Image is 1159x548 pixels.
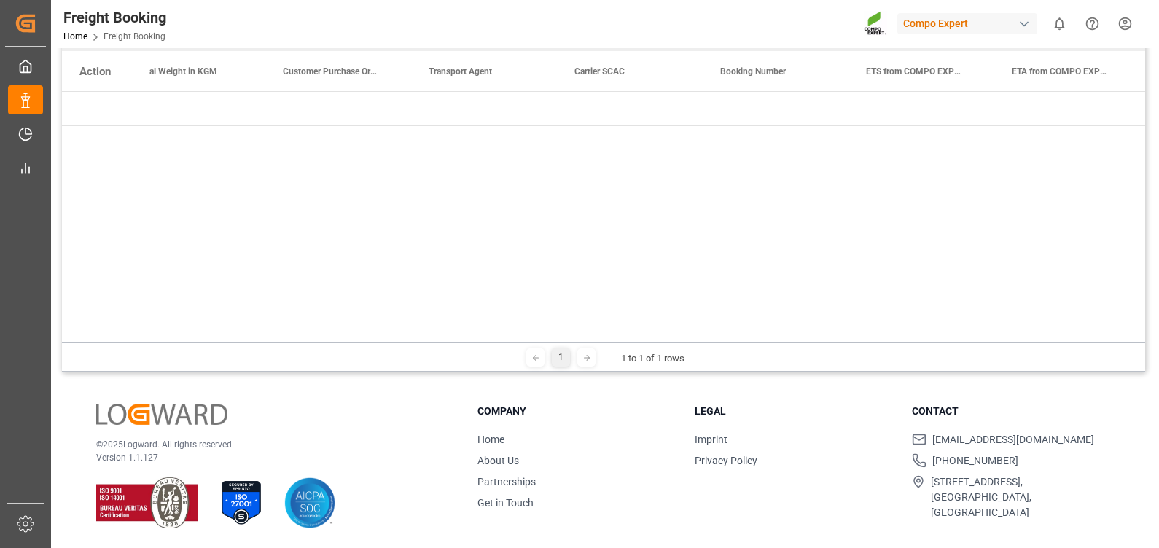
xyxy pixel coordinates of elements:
a: Partnerships [477,476,536,488]
span: Total Weight in KGM [137,66,217,77]
a: Imprint [695,434,727,445]
div: Freight Booking [63,7,166,28]
p: © 2025 Logward. All rights reserved. [96,438,441,451]
a: Privacy Policy [695,455,757,466]
h3: Company [477,404,676,419]
div: Action [79,65,111,78]
img: ISO 27001 Certification [216,477,267,528]
div: Press SPACE to select this row. [62,92,149,126]
a: Get in Touch [477,497,534,509]
img: Logward Logo [96,404,227,425]
button: Compo Expert [897,9,1043,37]
a: Home [63,31,87,42]
span: [STREET_ADDRESS], [GEOGRAPHIC_DATA], [GEOGRAPHIC_DATA] [931,474,1111,520]
span: Carrier SCAC [574,66,625,77]
img: Screenshot%202023-09-29%20at%2010.02.21.png_1712312052.png [864,11,887,36]
span: [EMAIL_ADDRESS][DOMAIN_NAME] [932,432,1094,447]
a: About Us [477,455,519,466]
img: ISO 9001 & ISO 14001 Certification [96,477,198,528]
p: Version 1.1.127 [96,451,441,464]
span: Customer Purchase Order Numbers [283,66,381,77]
div: Compo Expert [897,13,1037,34]
h3: Legal [695,404,894,419]
span: Booking Number [720,66,786,77]
span: [PHONE_NUMBER] [932,453,1018,469]
a: Home [477,434,504,445]
button: Help Center [1076,7,1109,40]
span: ETS from COMPO EXPERT [866,66,964,77]
div: 1 [552,348,570,367]
h3: Contact [912,404,1111,419]
span: ETA from COMPO EXPERT [1012,66,1109,77]
button: show 0 new notifications [1043,7,1076,40]
img: AICPA SOC [284,477,335,528]
div: 1 to 1 of 1 rows [621,351,684,366]
span: Transport Agent [429,66,492,77]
